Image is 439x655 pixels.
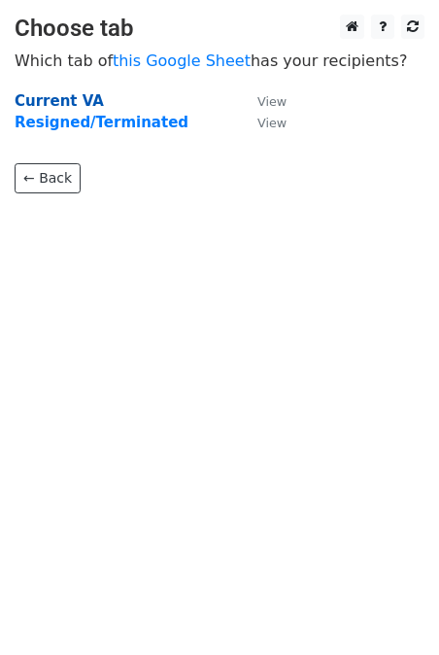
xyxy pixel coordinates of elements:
p: Which tab of has your recipients? [15,51,424,71]
iframe: Chat Widget [342,562,439,655]
a: Current VA [15,92,104,110]
small: View [257,116,287,130]
small: View [257,94,287,109]
a: View [238,114,287,131]
a: View [238,92,287,110]
a: this Google Sheet [113,52,251,70]
h3: Choose tab [15,15,424,43]
a: Resigned/Terminated [15,114,188,131]
a: ← Back [15,163,81,193]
